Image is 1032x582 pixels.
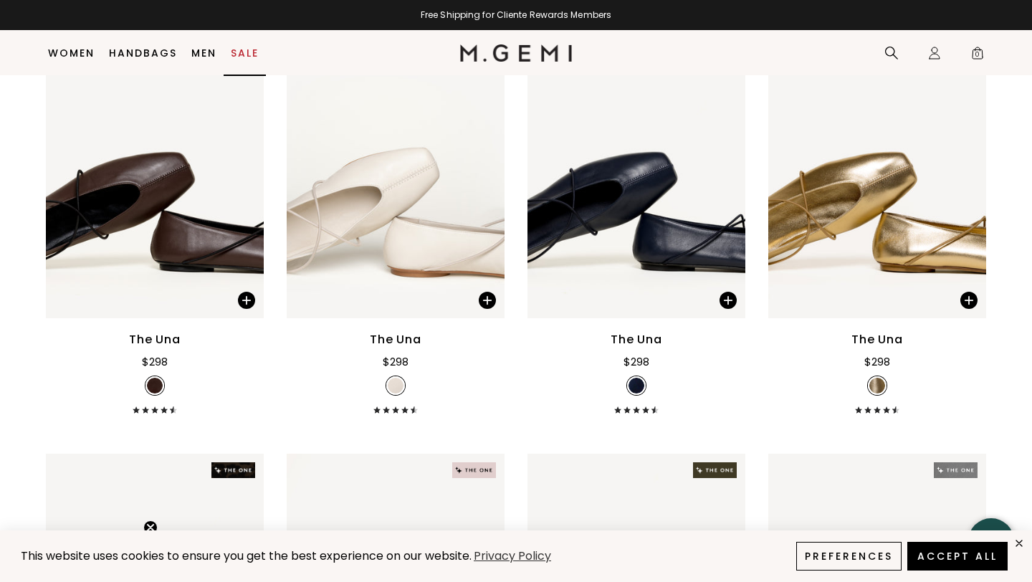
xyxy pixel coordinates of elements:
button: Accept All [907,542,1008,571]
button: Preferences [796,542,902,571]
a: The Una$298 [46,28,264,414]
a: The Una$298 [287,28,505,414]
a: Handbags [109,47,177,59]
div: The Una [129,331,181,348]
img: v_7263728959547_SWATCH_50x.jpg [388,378,403,393]
div: The Una [611,331,662,348]
div: close [1013,538,1025,549]
a: Sale [231,47,259,59]
img: v_7300623138875_SWATCH_c62c74df-e9c2-4bdf-97f0-4c5cea9b8183_50x.jpg [629,378,644,393]
span: 0 [970,49,985,63]
a: The Una$298 [527,28,745,414]
img: v_7300623171643_SWATCH_50x.jpg [147,378,163,393]
a: Women [48,47,95,59]
div: $298 [623,353,649,371]
a: Men [191,47,216,59]
img: The One tag [211,462,255,478]
img: v_7306993795131_SWATCH_50x.jpg [869,378,885,393]
div: The Una [370,331,421,348]
div: $298 [864,353,890,371]
img: M.Gemi [460,44,573,62]
div: $298 [142,353,168,371]
a: Privacy Policy (opens in a new tab) [472,548,553,566]
img: The One tag [693,462,737,478]
div: $298 [383,353,408,371]
span: This website uses cookies to ensure you get the best experience on our website. [21,548,472,564]
div: The Una [851,331,903,348]
a: The Una$298 [768,28,986,414]
button: Close teaser [143,520,158,535]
